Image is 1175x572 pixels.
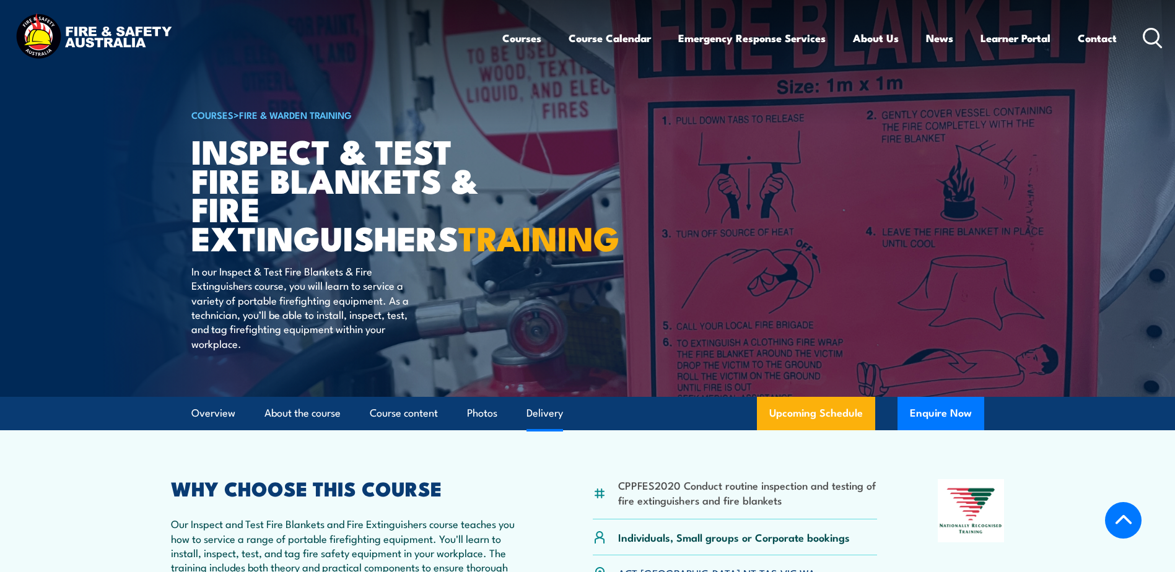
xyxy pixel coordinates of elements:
[853,22,899,54] a: About Us
[938,479,1005,542] img: Nationally Recognised Training logo.
[370,397,438,430] a: Course content
[569,22,651,54] a: Course Calendar
[757,397,875,430] a: Upcoming Schedule
[926,22,953,54] a: News
[191,136,497,252] h1: Inspect & Test Fire Blankets & Fire Extinguishers
[618,478,878,507] li: CPPFES2020 Conduct routine inspection and testing of fire extinguishers and fire blankets
[191,397,235,430] a: Overview
[264,397,341,430] a: About the course
[898,397,984,430] button: Enquire Now
[526,397,563,430] a: Delivery
[467,397,497,430] a: Photos
[191,264,417,350] p: In our Inspect & Test Fire Blankets & Fire Extinguishers course, you will learn to service a vari...
[458,211,619,262] strong: TRAINING
[191,107,497,122] h6: >
[239,108,352,121] a: Fire & Warden Training
[502,22,541,54] a: Courses
[981,22,1051,54] a: Learner Portal
[171,479,533,496] h2: WHY CHOOSE THIS COURSE
[678,22,826,54] a: Emergency Response Services
[1078,22,1117,54] a: Contact
[191,108,234,121] a: COURSES
[618,530,850,544] p: Individuals, Small groups or Corporate bookings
